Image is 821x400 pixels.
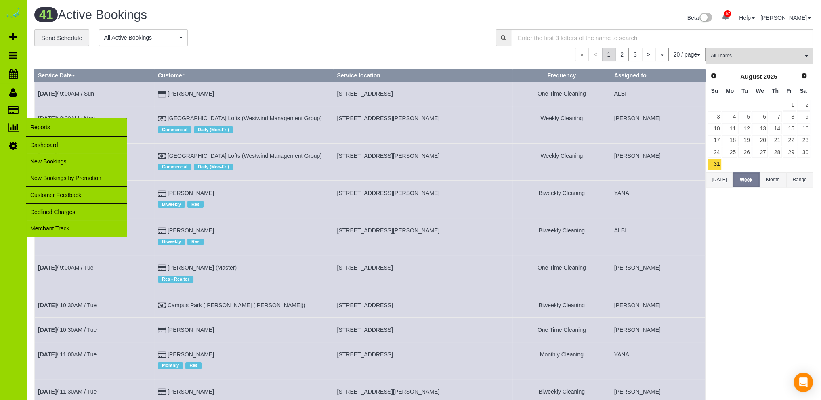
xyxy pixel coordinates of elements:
[628,48,642,61] a: 3
[708,159,721,170] a: 31
[708,135,721,146] a: 17
[611,82,705,106] td: Assigned to
[611,143,705,180] td: Assigned to
[337,388,439,395] span: [STREET_ADDRESS][PERSON_NAME]
[38,90,94,97] a: [DATE]/ 9:00AM / Sun
[168,327,214,333] a: [PERSON_NAME]
[158,389,166,395] i: Credit Card Payment
[512,293,611,317] td: Frequency
[763,73,777,80] span: 2025
[99,29,188,46] button: All Active Bookings
[194,126,233,133] span: Daily (Mon-Fri)
[741,88,748,94] span: Tuesday
[334,317,512,342] td: Service location
[797,111,810,122] a: 9
[706,172,733,187] button: [DATE]
[337,302,393,308] span: [STREET_ADDRESS]
[611,293,705,317] td: Assigned to
[655,48,669,61] a: »
[26,204,127,220] a: Declined Charges
[769,147,782,158] a: 28
[38,388,97,395] a: [DATE]/ 11:30AM / Tue
[797,100,810,111] a: 2
[334,181,512,218] td: Service location
[722,111,737,122] a: 4
[35,317,155,342] td: Schedule date
[187,201,204,207] span: Res
[158,191,166,197] i: Credit Card Payment
[783,147,796,158] a: 29
[512,317,611,342] td: Frequency
[687,15,712,21] a: Beta
[611,70,705,82] th: Assigned to
[739,15,755,21] a: Help
[794,373,813,392] div: Open Intercom Messenger
[760,15,811,21] a: [PERSON_NAME]
[337,90,393,97] span: [STREET_ADDRESS]
[38,388,57,395] b: [DATE]
[34,7,58,22] span: 41
[158,265,166,271] i: Credit Card Payment
[35,106,155,143] td: Schedule date
[5,8,21,19] a: Automaid Logo
[783,111,796,122] a: 8
[158,352,166,358] i: Credit Card Payment
[26,187,127,203] a: Customer Feedback
[38,351,97,358] a: [DATE]/ 11:00AM / Tue
[168,302,306,308] a: Campus Park ([PERSON_NAME] ([PERSON_NAME]))
[575,48,589,61] span: «
[738,111,752,122] a: 5
[158,126,191,133] span: Commercial
[168,190,214,196] a: [PERSON_NAME]
[769,123,782,134] a: 14
[797,147,810,158] a: 30
[642,48,655,61] a: >
[611,181,705,218] td: Assigned to
[158,116,166,122] i: Check Payment
[512,181,611,218] td: Frequency
[718,8,733,26] a: 57
[26,220,127,237] a: Merchant Track
[334,82,512,106] td: Service location
[708,71,719,82] a: Prev
[783,135,796,146] a: 22
[512,106,611,143] td: Frequency
[154,218,333,255] td: Customer
[772,88,779,94] span: Thursday
[158,362,183,369] span: Monthly
[800,88,807,94] span: Saturday
[511,29,813,46] input: Enter the first 3 letters of the name to search
[35,82,155,106] td: Schedule date
[168,351,214,358] a: [PERSON_NAME]
[798,71,810,82] a: Next
[602,48,615,61] span: 1
[769,135,782,146] a: 21
[158,153,166,159] i: Check Payment
[512,342,611,379] td: Frequency
[26,153,127,170] a: New Bookings
[337,351,393,358] span: [STREET_ADDRESS]
[154,82,333,106] td: Customer
[334,255,512,293] td: Service location
[756,88,764,94] span: Wednesday
[668,48,706,61] button: 20 / page
[706,48,813,60] ol: All Teams
[769,111,782,122] a: 7
[158,228,166,234] i: Credit Card Payment
[38,90,57,97] b: [DATE]
[334,218,512,255] td: Service location
[711,88,718,94] span: Sunday
[752,135,767,146] a: 20
[611,342,705,379] td: Assigned to
[168,153,322,159] a: [GEOGRAPHIC_DATA] Lofts (Westwind Management Group)
[187,239,204,245] span: Res
[334,70,512,82] th: Service location
[158,303,166,308] i: Check Payment
[38,115,95,121] a: [DATE]/ 8:00AM / Mon
[706,48,813,64] button: All Teams
[708,147,721,158] a: 24
[334,293,512,317] td: Service location
[158,327,166,333] i: Credit Card Payment
[38,302,97,308] a: [DATE]/ 10:30AM / Tue
[726,88,734,94] span: Monday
